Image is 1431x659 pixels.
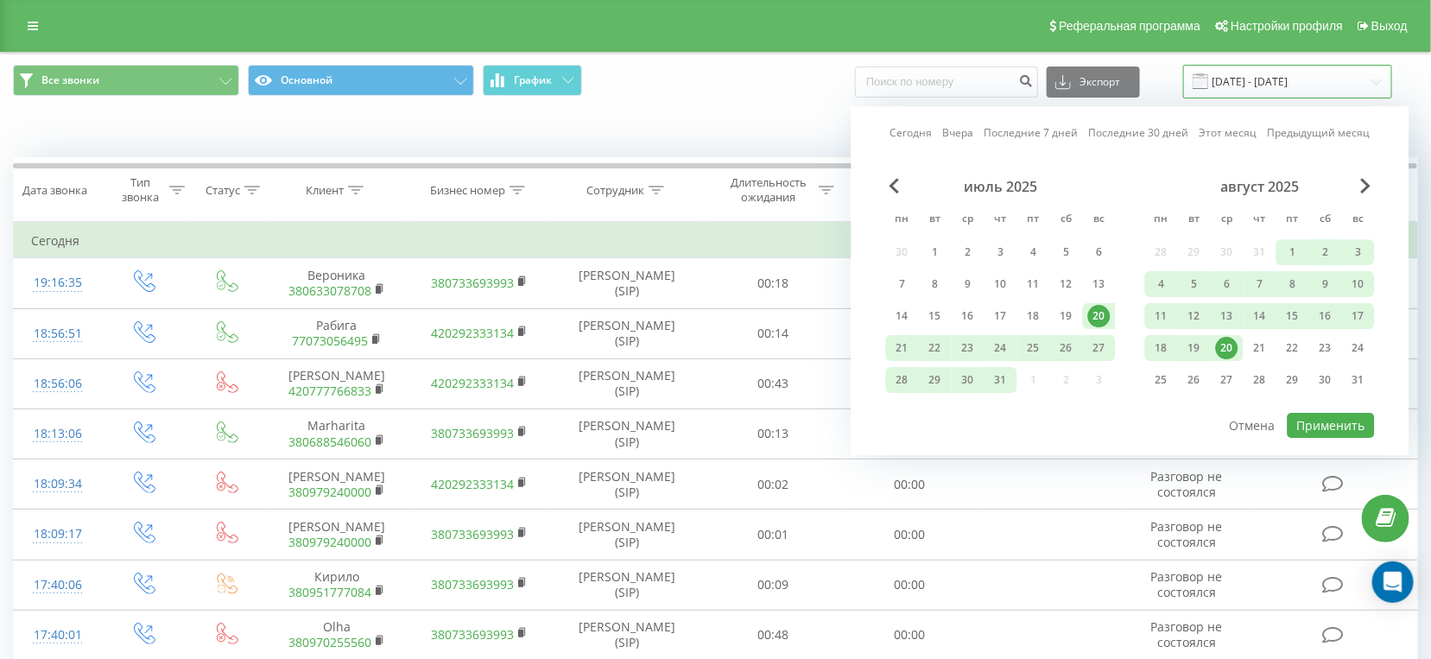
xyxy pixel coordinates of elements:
[1183,305,1206,327] div: 12
[1361,178,1371,193] span: Next Month
[890,178,900,193] span: Previous Month
[431,576,514,592] a: 380733693993
[1145,367,1178,393] div: пн 25 авг. 2025 г.
[1282,273,1304,295] div: 8
[952,271,985,297] div: ср 9 июля 2025 г.
[551,459,705,510] td: [PERSON_NAME] (SIP)
[1088,273,1111,295] div: 13
[1219,413,1284,438] button: Отмена
[1055,241,1078,263] div: 5
[985,367,1017,393] div: чт 31 июля 2025 г.
[705,560,842,610] td: 00:09
[1216,337,1238,359] div: 20
[1309,367,1342,393] div: сб 30 авг. 2025 г.
[1150,337,1173,359] div: 18
[705,358,842,409] td: 00:43
[990,369,1012,391] div: 31
[1211,335,1244,361] div: ср 20 авг. 2025 г.
[1231,19,1343,33] span: Настройки профиля
[1282,337,1304,359] div: 22
[1314,305,1337,327] div: 16
[31,618,84,652] div: 17:40:01
[990,241,1012,263] div: 3
[1211,303,1244,329] div: ср 13 авг. 2025 г.
[1150,305,1173,327] div: 11
[1088,305,1111,327] div: 20
[841,358,978,409] td: 00:00
[248,65,474,96] button: Основной
[1055,273,1078,295] div: 12
[288,484,371,500] a: 380979240000
[1181,207,1207,233] abbr: вторник
[891,305,914,327] div: 14
[431,526,514,542] a: 380733693993
[1268,125,1371,142] a: Предыдущий месяц
[1183,337,1206,359] div: 19
[1309,303,1342,329] div: сб 16 авг. 2025 г.
[919,367,952,393] div: вт 29 июля 2025 г.
[841,459,978,510] td: 00:00
[955,207,981,233] abbr: среда
[1047,67,1140,98] button: Экспорт
[952,239,985,265] div: ср 2 июля 2025 г.
[266,409,408,459] td: Marharita
[1347,305,1370,327] div: 17
[1083,335,1116,361] div: вс 27 июля 2025 г.
[206,183,240,198] div: Статус
[1371,19,1408,33] span: Выход
[990,337,1012,359] div: 24
[705,510,842,560] td: 00:01
[1017,239,1050,265] div: пт 4 июля 2025 г.
[1088,337,1111,359] div: 27
[985,239,1017,265] div: чт 3 июля 2025 г.
[551,358,705,409] td: [PERSON_NAME] (SIP)
[288,383,371,399] a: 420777766833
[1276,303,1309,329] div: пт 15 авг. 2025 г.
[1145,271,1178,297] div: пн 4 авг. 2025 г.
[1249,273,1271,295] div: 7
[431,325,514,341] a: 420292333134
[1145,335,1178,361] div: пн 18 авг. 2025 г.
[1276,271,1309,297] div: пт 8 авг. 2025 г.
[1276,367,1309,393] div: пт 29 авг. 2025 г.
[919,335,952,361] div: вт 22 июля 2025 г.
[1151,568,1223,600] span: Разговор не состоялся
[841,560,978,610] td: 00:00
[952,335,985,361] div: ср 23 июля 2025 г.
[1023,273,1045,295] div: 11
[1050,303,1083,329] div: сб 19 июля 2025 г.
[886,335,919,361] div: пн 21 июля 2025 г.
[1211,271,1244,297] div: ср 6 авг. 2025 г.
[31,266,84,300] div: 19:16:35
[841,409,978,459] td: 04:21
[919,239,952,265] div: вт 1 июля 2025 г.
[288,282,371,299] a: 380633078708
[1342,271,1375,297] div: вс 10 авг. 2025 г.
[1059,19,1200,33] span: Реферальная программа
[1276,239,1309,265] div: пт 1 авг. 2025 г.
[266,258,408,308] td: Вероника
[431,375,514,391] a: 420292333134
[31,517,84,551] div: 18:09:17
[705,459,842,510] td: 00:02
[1151,618,1223,650] span: Разговор не состоялся
[957,273,979,295] div: 9
[1244,335,1276,361] div: чт 21 авг. 2025 г.
[705,258,842,308] td: 00:18
[1017,271,1050,297] div: пт 11 июля 2025 г.
[1054,207,1080,233] abbr: суббота
[1347,369,1370,391] div: 31
[924,273,947,295] div: 8
[1150,273,1173,295] div: 4
[890,125,933,142] a: Сегодня
[1282,305,1304,327] div: 15
[1178,335,1211,361] div: вт 19 авг. 2025 г.
[1017,335,1050,361] div: пт 25 июля 2025 г.
[957,337,979,359] div: 23
[957,369,979,391] div: 30
[1151,518,1223,550] span: Разговор не состоялся
[1089,125,1189,142] a: Последние 30 дней
[1244,303,1276,329] div: чт 14 авг. 2025 г.
[988,207,1014,233] abbr: четверг
[266,459,408,510] td: [PERSON_NAME]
